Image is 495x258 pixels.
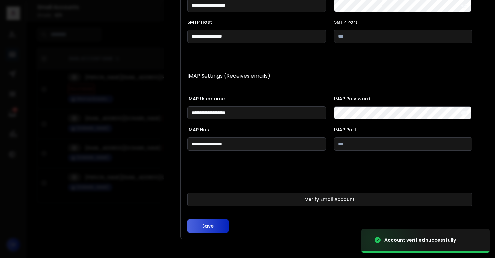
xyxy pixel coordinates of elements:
label: SMTP Port [334,20,472,24]
button: Verify Email Account [187,193,472,206]
label: IMAP Username [187,96,326,101]
p: IMAP Settings (Receives emails) [187,72,472,80]
label: IMAP Port [334,127,472,132]
label: IMAP Password [334,96,472,101]
label: IMAP Host [187,127,326,132]
label: SMTP Host [187,20,326,24]
div: Account verified successfully [384,237,456,243]
button: Save [187,219,229,233]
